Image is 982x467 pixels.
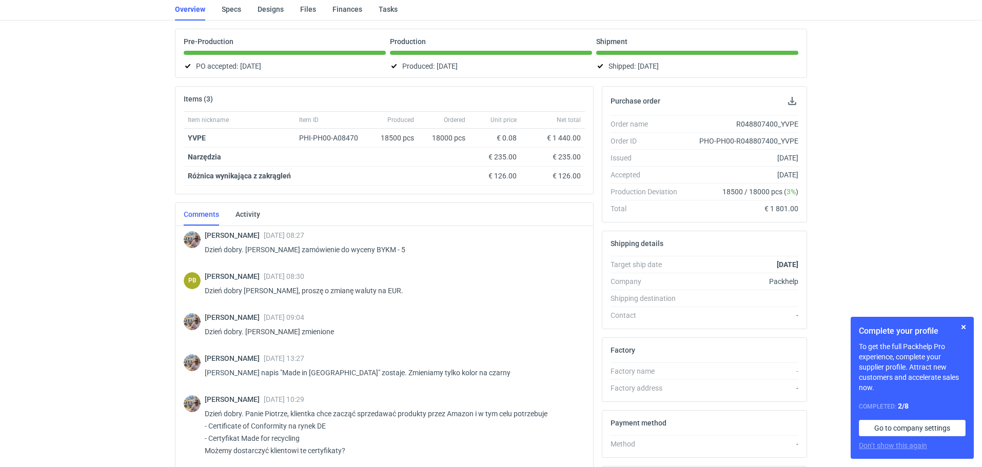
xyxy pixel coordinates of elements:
span: [DATE] 08:27 [264,231,304,239]
div: € 126.00 [474,171,517,181]
div: Shipped: [596,60,798,72]
div: Contact [611,310,685,320]
div: Packhelp [685,276,798,287]
div: Order ID [611,136,685,146]
span: Unit price [490,116,517,124]
div: Factory address [611,383,685,393]
div: € 235.00 [474,152,517,162]
div: Production Deviation [611,187,685,197]
a: Comments [184,203,219,226]
span: [DATE] 10:29 [264,395,304,403]
div: [DATE] [685,170,798,180]
button: Don’t show this again [859,440,927,451]
strong: Narzędzia [188,153,221,161]
div: Accepted [611,170,685,180]
span: [DATE] [638,60,659,72]
div: 18500 pcs [372,129,418,148]
span: [DATE] [240,60,261,72]
div: Shipping destination [611,293,685,303]
h2: Factory [611,346,635,354]
div: Produced: [390,60,592,72]
span: [DATE] 08:30 [264,272,304,280]
span: [PERSON_NAME] [205,354,264,362]
span: [PERSON_NAME] [205,395,264,403]
span: [DATE] 13:27 [264,354,304,362]
span: [DATE] 09:04 [264,313,304,321]
div: Order name [611,119,685,129]
div: Target ship date [611,259,685,270]
span: [PERSON_NAME] [205,231,264,239]
div: € 126.00 [525,171,581,181]
h2: Purchase order [611,97,660,105]
div: PHI-PH00-A08470 [299,133,368,143]
div: Issued [611,153,685,163]
span: 3% [787,188,796,196]
p: Pre-Production [184,37,233,46]
div: Method [611,439,685,449]
span: Item nickname [188,116,229,124]
strong: Różnica wynikająca z zakrągleń [188,172,291,180]
div: 18000 pcs [418,129,469,148]
div: € 1 801.00 [685,204,798,214]
h2: Shipping details [611,239,663,248]
div: - [685,383,798,393]
h2: Payment method [611,419,666,427]
h2: Items (3) [184,95,213,103]
div: Total [611,204,685,214]
div: Piotr Bożek [184,272,201,289]
div: - [685,439,798,449]
img: Michał Palasek [184,395,201,412]
a: YVPE [188,134,206,142]
span: [PERSON_NAME] [205,313,264,321]
button: Skip for now [957,321,970,333]
strong: [DATE] [777,260,798,269]
div: € 1 440.00 [525,133,581,143]
a: Activity [235,203,260,226]
figcaption: PB [184,272,201,289]
div: R048807400_YVPE [685,119,798,129]
div: - [685,366,798,376]
span: Item ID [299,116,319,124]
div: [DATE] [685,153,798,163]
span: Ordered [444,116,465,124]
button: Download PO [786,95,798,107]
span: Produced [387,116,414,124]
span: [DATE] [437,60,458,72]
p: [PERSON_NAME] napis "Made in [GEOGRAPHIC_DATA]" zostaje. Zmieniamy tylko kolor na czarny [205,367,577,379]
img: Michał Palasek [184,354,201,371]
div: - [685,310,798,320]
img: Michał Palasek [184,231,201,248]
p: Dzień dobry [PERSON_NAME], proszę o zmianę waluty na EUR. [205,285,577,297]
span: 18500 / 18000 pcs ( ) [722,187,798,197]
div: Company [611,276,685,287]
div: Completed: [859,401,966,412]
div: PO accepted: [184,60,386,72]
strong: 2 / 8 [898,402,909,410]
div: Factory name [611,366,685,376]
p: Production [390,37,426,46]
p: Dzień dobry. Panie Piotrze, klientka chce zacząć sprzedawać produkty przez Amazon i w tym celu po... [205,408,577,457]
p: Shipment [596,37,627,46]
img: Michał Palasek [184,313,201,330]
p: To get the full Packhelp Pro experience, complete your supplier profile. Attract new customers an... [859,341,966,393]
div: € 235.00 [525,152,581,162]
p: Dzień dobry. [PERSON_NAME] zmienione [205,326,577,338]
p: Dzień dobry. [PERSON_NAME] zamówienie do wyceny BYKM - 5 [205,243,577,256]
div: PHO-PH00-R048807400_YVPE [685,136,798,146]
a: Go to company settings [859,420,966,436]
div: € 0.08 [474,133,517,143]
span: [PERSON_NAME] [205,272,264,280]
span: Net total [557,116,581,124]
h1: Complete your profile [859,325,966,337]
